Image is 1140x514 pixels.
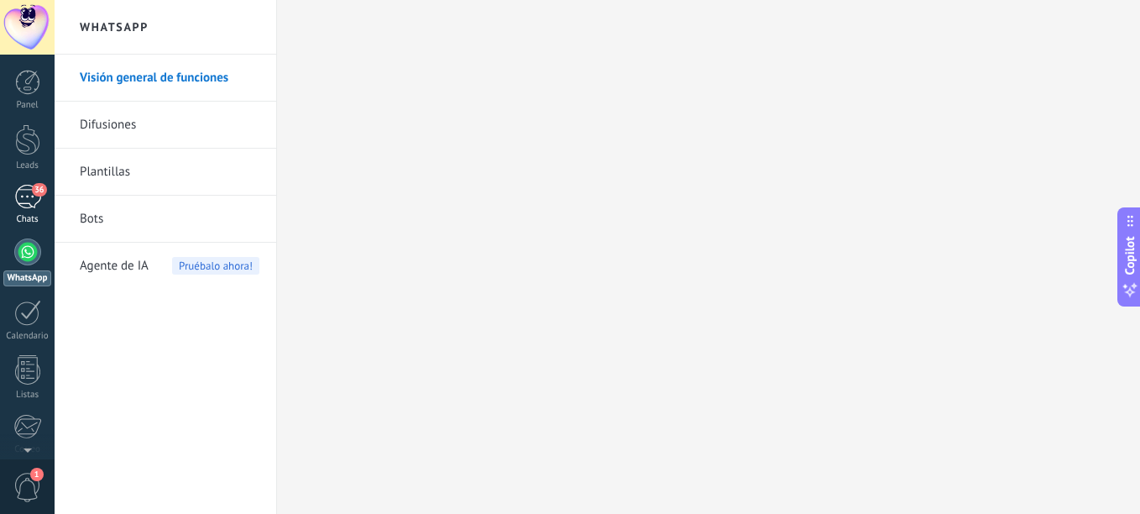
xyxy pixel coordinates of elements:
[3,270,51,286] div: WhatsApp
[55,102,276,149] li: Difusiones
[55,243,276,289] li: Agente de IA
[80,243,149,290] span: Agente de IA
[80,55,259,102] a: Visión general de funciones
[32,183,46,197] span: 36
[3,160,52,171] div: Leads
[3,214,52,225] div: Chats
[55,149,276,196] li: Plantillas
[80,149,259,196] a: Plantillas
[80,243,259,290] a: Agente de IAPruébalo ahora!
[1122,237,1138,275] span: Copilot
[55,196,276,243] li: Bots
[80,196,259,243] a: Bots
[172,257,259,275] span: Pruébalo ahora!
[3,390,52,401] div: Listas
[80,102,259,149] a: Difusiones
[55,55,276,102] li: Visión general de funciones
[30,468,44,481] span: 1
[3,100,52,111] div: Panel
[3,331,52,342] div: Calendario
